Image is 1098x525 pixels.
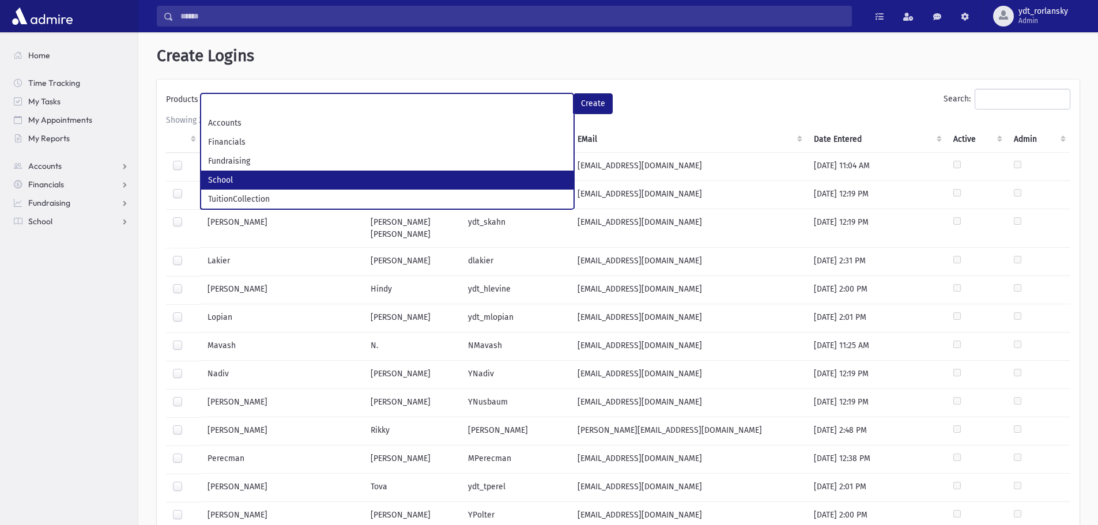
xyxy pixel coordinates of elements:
td: [EMAIL_ADDRESS][DOMAIN_NAME] [571,152,807,181]
td: [EMAIL_ADDRESS][DOMAIN_NAME] [571,445,807,474]
td: [EMAIL_ADDRESS][DOMAIN_NAME] [571,389,807,417]
td: [PERSON_NAME] [201,276,364,304]
a: Accounts [5,157,138,175]
a: Fundraising [5,194,138,212]
td: [PERSON_NAME] [201,474,364,502]
span: Admin [1018,16,1068,25]
a: My Tasks [5,92,138,111]
span: Financials [28,179,64,190]
td: [DATE] 12:19 PM [807,181,947,209]
a: Home [5,46,138,65]
td: Lopian [201,304,364,333]
td: Mavash [201,333,364,361]
td: [DATE] 2:31 PM [807,248,947,276]
td: [EMAIL_ADDRESS][DOMAIN_NAME] [571,304,807,333]
td: [DATE] 11:04 AM [807,152,947,181]
td: dlakier [461,248,571,276]
li: School [201,171,573,190]
div: Showing 26 to 50 of 62 entries [166,114,1070,126]
td: [EMAIL_ADDRESS][DOMAIN_NAME] [571,276,807,304]
td: Tova [364,474,461,502]
td: [DATE] 12:19 PM [807,361,947,389]
td: [PERSON_NAME] [364,445,461,474]
a: My Appointments [5,111,138,129]
th: Admin : activate to sort column ascending [1007,126,1070,153]
td: [DATE] 2:48 PM [807,417,947,445]
td: [EMAIL_ADDRESS][DOMAIN_NAME] [571,248,807,276]
td: YNadiv [461,361,571,389]
td: MPerecman [461,445,571,474]
th: Active : activate to sort column ascending [946,126,1007,153]
span: Time Tracking [28,78,80,88]
label: Search: [944,89,1070,109]
li: Fundraising [201,152,573,171]
th: EMail : activate to sort column ascending [571,126,807,153]
button: Create [573,93,613,114]
td: [PERSON_NAME] [PERSON_NAME] [364,209,461,248]
td: [PERSON_NAME] [201,417,364,445]
a: My Reports [5,129,138,148]
td: YNusbaum [461,389,571,417]
span: School [28,216,52,226]
li: TuitionCollection [201,190,573,209]
li: Accounts [201,114,573,133]
span: Home [28,50,50,61]
td: [EMAIL_ADDRESS][DOMAIN_NAME] [571,474,807,502]
th: Date Entered : activate to sort column ascending [807,126,947,153]
td: Rikky [364,417,461,445]
td: ydt_hlevine [461,276,571,304]
td: N. [364,333,461,361]
td: [PERSON_NAME] [461,417,571,445]
input: Search: [975,89,1070,109]
label: Products [166,93,201,109]
td: [DATE] 11:25 AM [807,333,947,361]
td: [EMAIL_ADDRESS][DOMAIN_NAME] [571,209,807,248]
th: : activate to sort column ascending [166,126,201,153]
td: NMavash [461,333,571,361]
td: [PERSON_NAME] [364,361,461,389]
td: [PERSON_NAME] [364,389,461,417]
td: [EMAIL_ADDRESS][DOMAIN_NAME] [571,181,807,209]
td: ydt_tperel [461,474,571,502]
td: Lakier [201,248,364,276]
td: [PERSON_NAME] [364,248,461,276]
span: Accounts [28,161,62,171]
td: [PERSON_NAME] [364,304,461,333]
td: [DATE] 2:00 PM [807,276,947,304]
img: AdmirePro [9,5,76,28]
td: [DATE] 12:38 PM [807,445,947,474]
td: Nadiv [201,361,364,389]
td: [PERSON_NAME][EMAIL_ADDRESS][DOMAIN_NAME] [571,417,807,445]
td: [DATE] 2:01 PM [807,474,947,502]
td: Perecman [201,445,364,474]
a: Time Tracking [5,74,138,92]
a: School [5,212,138,231]
span: ydt_rorlansky [1018,7,1068,16]
a: Financials [5,175,138,194]
input: Search [173,6,851,27]
td: [PERSON_NAME] [201,389,364,417]
td: Hindy [364,276,461,304]
td: [DATE] 12:19 PM [807,209,947,248]
td: [PERSON_NAME] [201,209,364,248]
span: My Reports [28,133,70,143]
td: [DATE] 12:19 PM [807,389,947,417]
li: Financials [201,133,573,152]
td: ydt_mlopian [461,304,571,333]
span: My Tasks [28,96,61,107]
td: [EMAIL_ADDRESS][DOMAIN_NAME] [571,333,807,361]
span: My Appointments [28,115,92,125]
td: [DATE] 2:01 PM [807,304,947,333]
td: [EMAIL_ADDRESS][DOMAIN_NAME] [571,361,807,389]
h1: Create Logins [157,46,1080,66]
td: ydt_skahn [461,209,571,248]
span: Fundraising [28,198,70,208]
